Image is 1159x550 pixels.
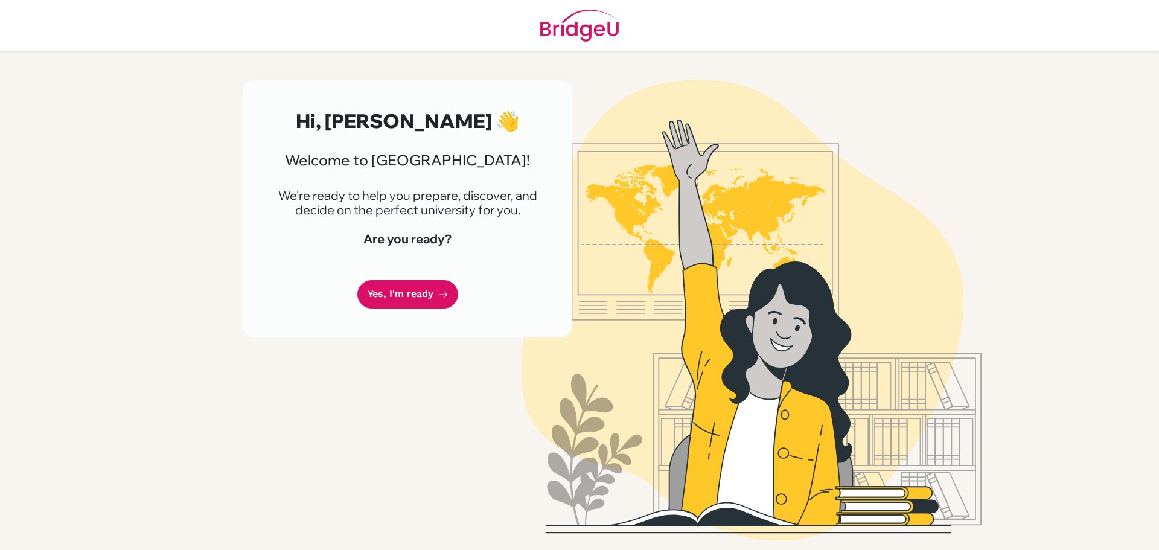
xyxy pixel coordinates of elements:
[407,80,1096,540] img: Welcome to Bridge U
[272,152,543,169] h3: Welcome to [GEOGRAPHIC_DATA]!
[272,188,543,217] p: We're ready to help you prepare, discover, and decide on the perfect university for you.
[272,232,543,246] h4: Are you ready?
[272,109,543,132] h2: Hi, [PERSON_NAME] 👋
[357,280,458,309] a: Yes, I'm ready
